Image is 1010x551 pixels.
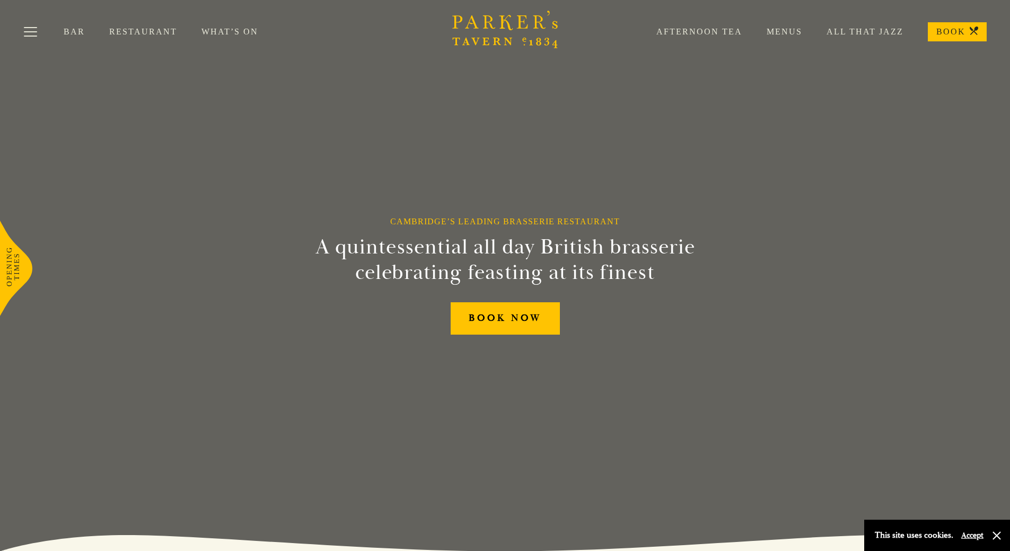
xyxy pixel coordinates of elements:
h1: Cambridge’s Leading Brasserie Restaurant [390,216,620,226]
h2: A quintessential all day British brasserie celebrating feasting at its finest [264,234,747,285]
button: Accept [961,530,983,540]
p: This site uses cookies. [875,528,953,543]
a: BOOK NOW [451,302,560,335]
button: Close and accept [991,530,1002,541]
